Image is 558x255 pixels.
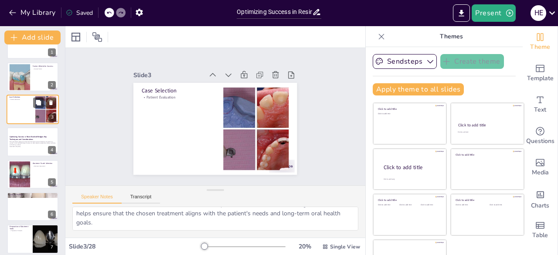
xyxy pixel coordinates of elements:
button: Transcript [122,194,160,204]
div: Add images, graphics, shapes or video [523,152,558,183]
button: Export to PowerPoint [453,4,470,22]
div: 6 [48,211,56,218]
span: Questions [526,136,555,146]
button: Apply theme to all slides [373,83,464,95]
div: 2 [48,81,56,89]
span: Text [534,105,546,115]
button: Speaker Notes [72,194,122,204]
div: 5 [48,178,56,186]
div: 4 [7,127,58,156]
div: Click to add title [384,164,439,171]
p: Patient Evaluation [147,80,220,100]
button: Create theme [440,54,504,69]
div: 3 [7,95,59,124]
span: Table [532,231,548,240]
div: Click to add text [490,204,517,206]
p: Patient Evaluation [9,99,33,100]
p: Case Selection [148,72,222,95]
span: Template [527,74,554,83]
div: 4 [48,146,56,154]
span: Theme [530,42,550,52]
div: 7 [7,224,58,253]
p: Abutment Tooth Selection [33,162,56,164]
div: Click to add title [456,153,518,156]
p: Case Selection [9,96,33,99]
div: Saved [66,9,93,17]
div: 6 [7,192,58,221]
p: Abutment Assessment [33,165,56,167]
div: 1 [48,48,56,56]
div: 1 [7,30,58,59]
span: Single View [330,243,360,250]
p: Generated with [URL] [10,146,56,147]
div: Click to add title [378,107,440,111]
p: Factors Related to Success [33,65,56,67]
div: 3 [48,113,56,121]
input: Insert title [237,6,312,18]
div: Slide 3 / 28 [69,242,202,251]
div: Click to add title [458,122,516,128]
button: Sendsteps [373,54,437,69]
div: 2 [7,62,58,91]
span: Position [92,32,102,42]
div: Add text boxes [523,89,558,120]
div: 5 [7,160,58,189]
strong: Optimizing Success in Resin Bonded Bridges: Key Techniques and Considerations [10,136,47,140]
div: Click to add title [378,198,440,202]
div: Click to add text [456,204,483,206]
div: Slide 3 [143,55,213,78]
textarea: Case selection is a critical first step in the process of placing resin bonded bridges. Factors s... [72,207,358,231]
div: Click to add text [399,204,419,206]
div: Change the overall theme [523,26,558,58]
span: Charts [531,201,549,211]
span: Media [532,168,549,177]
div: Click to add text [378,113,440,115]
div: Get real-time input from your audience [523,120,558,152]
div: Click to add text [421,204,440,206]
button: Delete Slide [46,97,56,108]
div: Add ready made slides [523,58,558,89]
div: Add charts and graphs [523,183,558,214]
button: Add slide [4,31,61,44]
div: 20 % [294,242,315,251]
div: Click to add body [384,178,439,180]
button: H E [531,4,546,22]
p: Themes [388,26,514,47]
div: Click to add text [458,131,516,133]
div: Add a table [523,214,558,246]
div: Click to add text [378,204,398,206]
div: 7 [48,243,56,251]
p: Preparation of Abutment Teeth [10,225,30,230]
p: Occlusal Features [10,194,56,196]
p: Occlusal Assessment [10,196,56,197]
div: H E [531,5,546,21]
button: Present [472,4,515,22]
p: This presentation explores the essential techniques and considerations for optimizing success in ... [10,141,56,146]
button: My Library [7,6,59,20]
button: Duplicate Slide [33,97,44,108]
p: Preparation Principles [10,230,30,232]
div: Layout [69,30,83,44]
p: Success Factors [33,68,56,70]
div: Click to add title [456,198,518,202]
